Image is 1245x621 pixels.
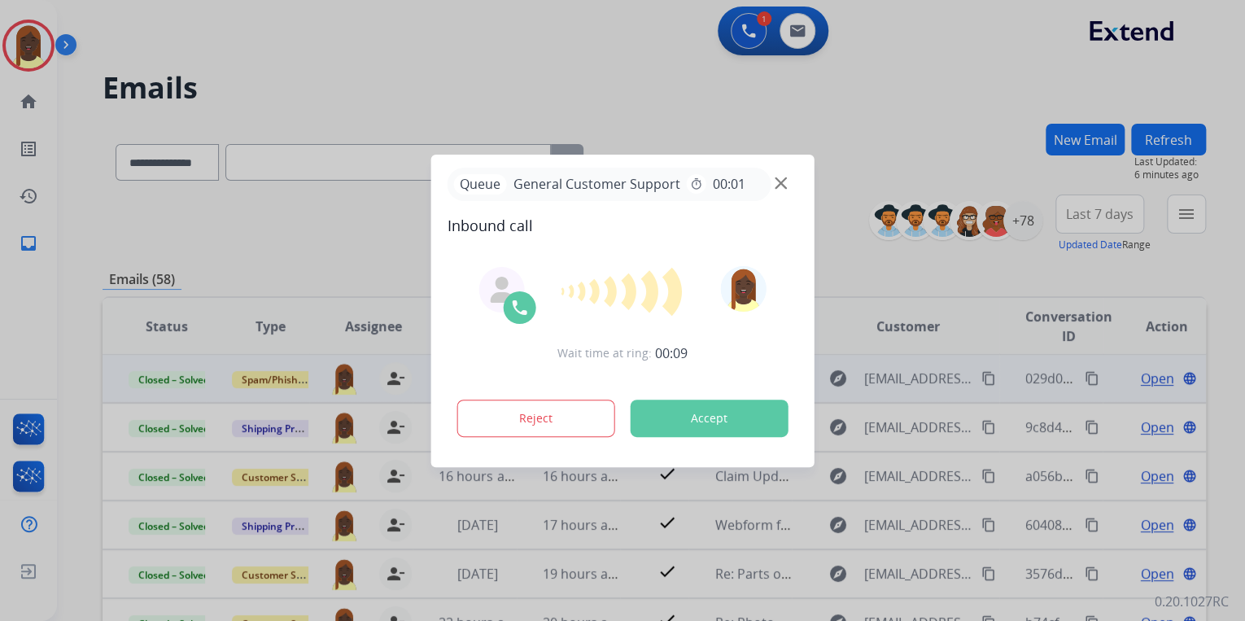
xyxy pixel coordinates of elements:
span: General Customer Support [507,174,687,194]
button: Reject [457,400,615,437]
span: 00:01 [713,174,745,194]
span: 00:09 [655,343,688,363]
p: Queue [454,174,507,195]
img: agent-avatar [489,277,515,303]
mat-icon: timer [690,177,703,190]
span: Wait time at ring: [557,345,652,361]
p: 0.20.1027RC [1155,592,1229,611]
img: avatar [720,266,766,312]
img: call-icon [510,298,530,317]
img: close-button [775,177,787,189]
span: Inbound call [448,214,798,237]
button: Accept [631,400,788,437]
